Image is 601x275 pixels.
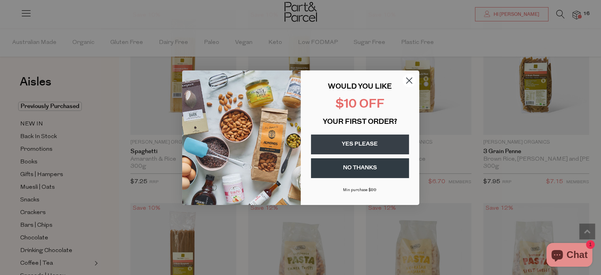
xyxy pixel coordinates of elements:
span: WOULD YOU LIKE [328,83,392,91]
img: 43fba0fb-7538-40bc-babb-ffb1a4d097bc.jpeg [182,70,301,205]
inbox-online-store-chat: Shopify online store chat [544,243,595,269]
button: Close dialog [402,74,416,87]
span: YOUR FIRST ORDER? [323,119,397,126]
span: Min purchase $99 [343,188,377,192]
span: $10 OFF [335,99,384,111]
button: YES PLEASE [311,135,409,154]
button: NO THANKS [311,158,409,178]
